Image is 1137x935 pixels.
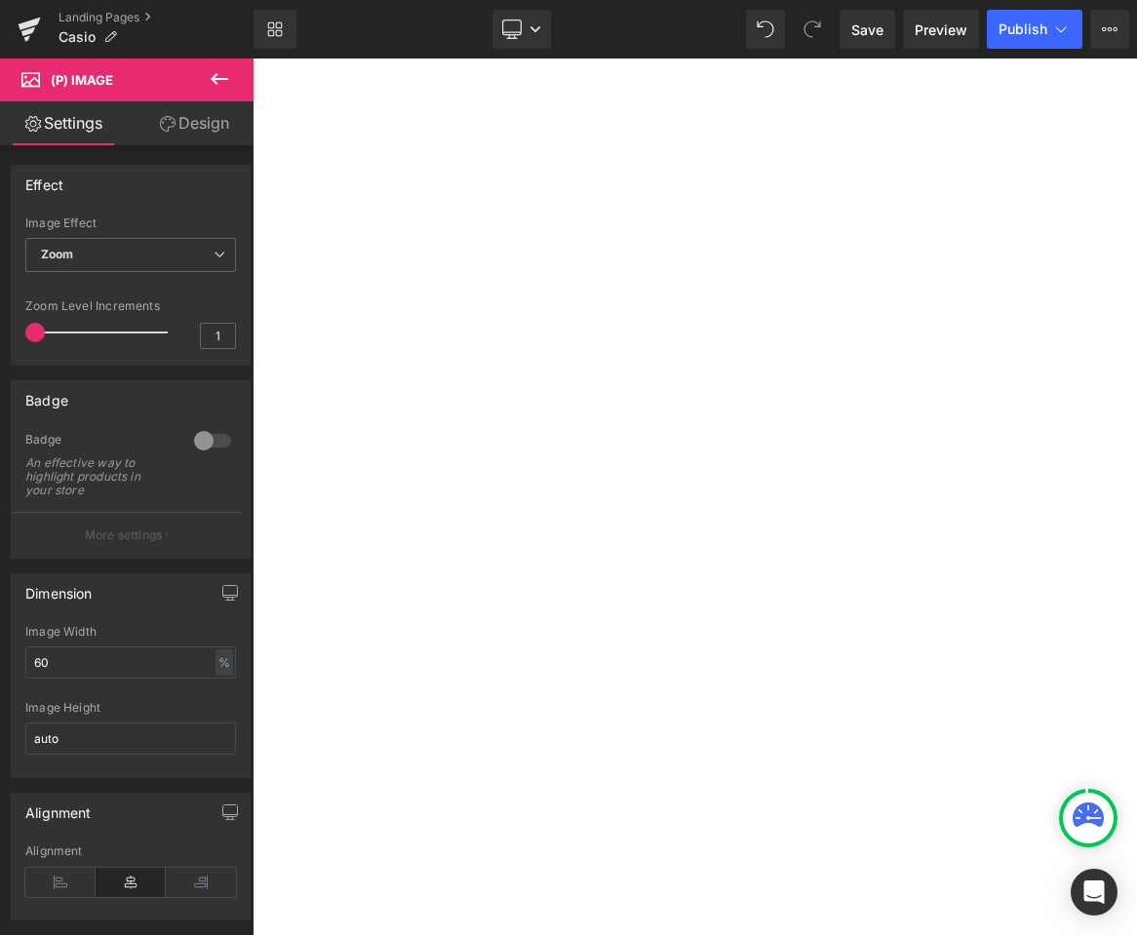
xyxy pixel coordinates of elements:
[216,649,233,676] div: %
[85,526,163,544] p: More settings
[25,722,236,755] input: auto
[25,701,236,715] div: Image Height
[131,101,257,145] a: Design
[25,646,236,679] input: auto
[793,10,832,49] button: Redo
[25,574,93,602] div: Dimension
[59,29,96,45] span: Casio
[25,299,236,313] div: Zoom Level Increments
[25,794,92,821] div: Alignment
[915,19,967,40] span: Preview
[25,625,236,639] div: Image Width
[254,10,296,49] a: New Library
[51,72,113,88] span: (P) Image
[1090,10,1129,49] button: More
[1071,869,1117,916] div: Open Intercom Messenger
[41,247,74,261] b: Zoom
[746,10,785,49] button: Undo
[12,512,242,558] button: More settings
[25,216,236,230] div: Image Effect
[987,10,1082,49] button: Publish
[25,456,172,497] div: An effective way to highlight products in your store
[25,166,63,193] div: Effect
[851,19,883,40] span: Save
[25,432,175,452] div: Badge
[999,21,1047,37] span: Publish
[903,10,979,49] a: Preview
[25,844,236,858] div: Alignment
[59,10,254,25] a: Landing Pages
[25,381,68,409] div: Badge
